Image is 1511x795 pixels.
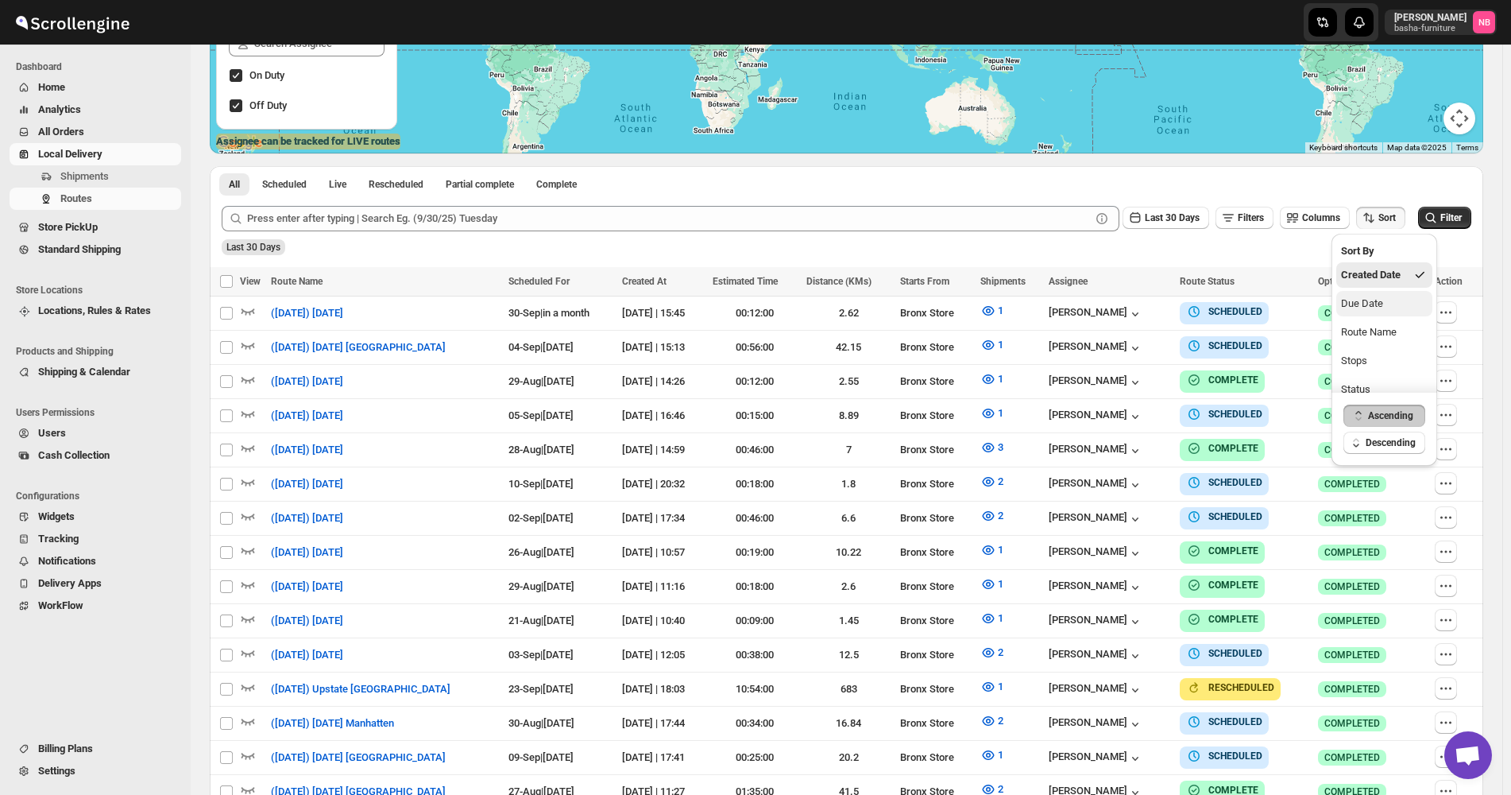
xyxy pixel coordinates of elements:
[713,442,797,458] div: 00:46:00
[971,572,1013,597] button: 1
[1186,440,1258,456] button: COMPLETE
[1186,338,1262,354] button: SCHEDULED
[622,374,703,390] div: [DATE] | 14:26
[271,510,343,526] span: ([DATE]) [DATE]
[1186,406,1262,422] button: SCHEDULED
[261,437,353,463] button: ([DATE]) [DATE]
[971,708,1013,734] button: 2
[998,407,1003,419] span: 1
[1324,546,1380,559] span: COMPLETED
[261,608,353,634] button: ([DATE]) [DATE]
[1049,511,1143,527] div: [PERSON_NAME]
[1368,409,1413,422] span: Ascending
[1302,212,1340,223] span: Columns
[271,647,343,663] span: ([DATE]) [DATE]
[1049,477,1143,493] button: [PERSON_NAME]
[1324,512,1380,525] span: COMPLETED
[10,188,181,210] button: Routes
[1049,682,1143,698] div: [PERSON_NAME]
[1318,276,1401,287] span: Optimization Status
[38,366,130,378] span: Shipping & Calendar
[622,305,703,321] div: [DATE] | 15:45
[38,449,110,461] span: Cash Collection
[1208,409,1262,420] b: SCHEDULED
[1049,614,1143,630] button: [PERSON_NAME]
[998,304,1003,316] span: 1
[1385,10,1497,35] button: User menu
[16,345,183,358] span: Products and Shipping
[622,579,703,595] div: [DATE] | 11:16
[713,276,778,287] span: Estimated Time
[622,339,703,355] div: [DATE] | 15:13
[60,192,92,204] span: Routes
[1341,296,1383,312] div: Due Date
[261,301,353,326] button: ([DATE]) [DATE]
[971,332,1013,358] button: 1
[1341,324,1397,340] div: Route Name
[1049,545,1143,561] button: [PERSON_NAME]
[10,550,181,572] button: Notifications
[1378,212,1396,223] span: Sort
[1049,340,1143,356] div: [PERSON_NAME]
[1049,443,1143,459] button: [PERSON_NAME]
[1049,409,1143,425] button: [PERSON_NAME]
[1443,103,1475,134] button: Map camera controls
[1324,341,1380,354] span: COMPLETED
[38,765,75,777] span: Settings
[261,471,353,497] button: ([DATE]) [DATE]
[271,339,446,355] span: ([DATE]) [DATE] [GEOGRAPHIC_DATA]
[219,173,249,196] button: All routes
[1208,374,1258,386] b: COMPLETE
[1435,276,1463,287] span: Action
[713,715,797,731] div: 00:34:00
[271,374,343,390] span: ([DATE]) [DATE]
[261,335,455,360] button: ([DATE]) [DATE] [GEOGRAPHIC_DATA]
[713,681,797,697] div: 10:54:00
[1238,212,1264,223] span: Filters
[971,401,1013,426] button: 1
[261,369,353,394] button: ([DATE]) [DATE]
[10,422,181,444] button: Users
[998,749,1003,761] span: 1
[971,366,1013,392] button: 1
[1186,748,1262,764] button: SCHEDULED
[900,305,970,321] div: Bronx Store
[1180,276,1235,287] span: Route Status
[713,476,797,492] div: 00:18:00
[1049,306,1143,322] button: [PERSON_NAME]
[271,579,343,595] span: ([DATE]) [DATE]
[249,69,284,81] span: On Duty
[971,298,1013,324] button: 1
[713,305,797,321] div: 00:12:00
[998,578,1003,590] span: 1
[1341,353,1367,369] div: Stops
[38,743,93,754] span: Billing Plans
[1280,207,1350,229] button: Columns
[713,545,797,560] div: 00:19:00
[1440,212,1462,223] span: Filter
[508,375,574,387] span: 29-Aug | [DATE]
[216,134,400,149] label: Assignee can be tracked for LIVE routes
[806,545,891,560] div: 10.22
[998,373,1003,385] span: 1
[271,442,343,458] span: ([DATE]) [DATE]
[1145,212,1200,223] span: Last 30 Days
[508,683,574,695] span: 23-Sep | [DATE]
[806,647,891,663] div: 12.5
[1208,511,1262,522] b: SCHEDULED
[1049,276,1088,287] span: Assignee
[262,178,307,191] span: Scheduled
[1049,648,1143,664] button: [PERSON_NAME]
[247,206,1091,231] input: Press enter after typing | Search Eg. (9/30/25) Tuesday
[10,300,181,322] button: Locations, Rules & Rates
[622,276,667,287] span: Created At
[1336,262,1432,288] button: Created Date
[713,579,797,595] div: 00:18:00
[271,750,446,766] span: ([DATE]) [DATE] [GEOGRAPHIC_DATA]
[1186,304,1262,320] button: SCHEDULED
[1186,680,1274,696] button: RESCHEDULED
[1208,750,1262,762] b: SCHEDULED
[1049,750,1143,766] button: [PERSON_NAME]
